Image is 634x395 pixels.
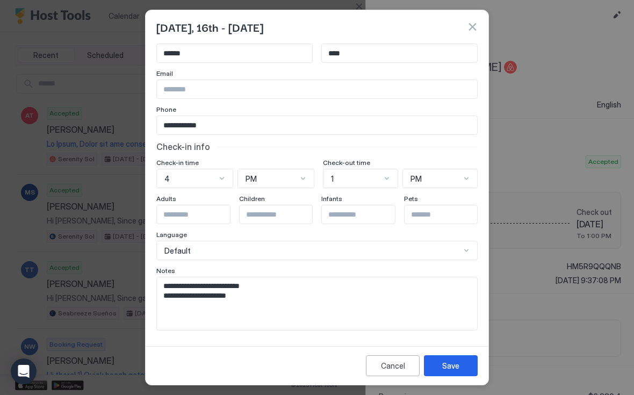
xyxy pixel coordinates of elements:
[156,19,263,35] span: [DATE], 16th - [DATE]
[246,174,257,184] span: PM
[404,195,418,203] span: Pets
[156,69,173,77] span: Email
[164,246,191,256] span: Default
[239,195,265,203] span: Children
[405,205,493,224] input: Input Field
[410,174,422,184] span: PM
[331,174,334,184] span: 1
[442,360,459,371] div: Save
[323,159,370,167] span: Check-out time
[156,105,176,113] span: Phone
[156,159,199,167] span: Check-in time
[164,174,170,184] span: 4
[157,205,245,224] input: Input Field
[156,195,176,203] span: Adults
[381,360,405,371] div: Cancel
[157,44,312,62] input: Input Field
[157,277,477,330] textarea: Input Field
[11,358,37,384] div: Open Intercom Messenger
[156,141,210,152] span: Check-in info
[157,116,477,134] input: Input Field
[321,195,342,203] span: Infants
[156,231,187,239] span: Language
[322,205,410,224] input: Input Field
[156,267,175,275] span: Notes
[240,205,328,224] input: Input Field
[157,80,477,98] input: Input Field
[366,355,420,376] button: Cancel
[424,355,478,376] button: Save
[322,44,477,62] input: Input Field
